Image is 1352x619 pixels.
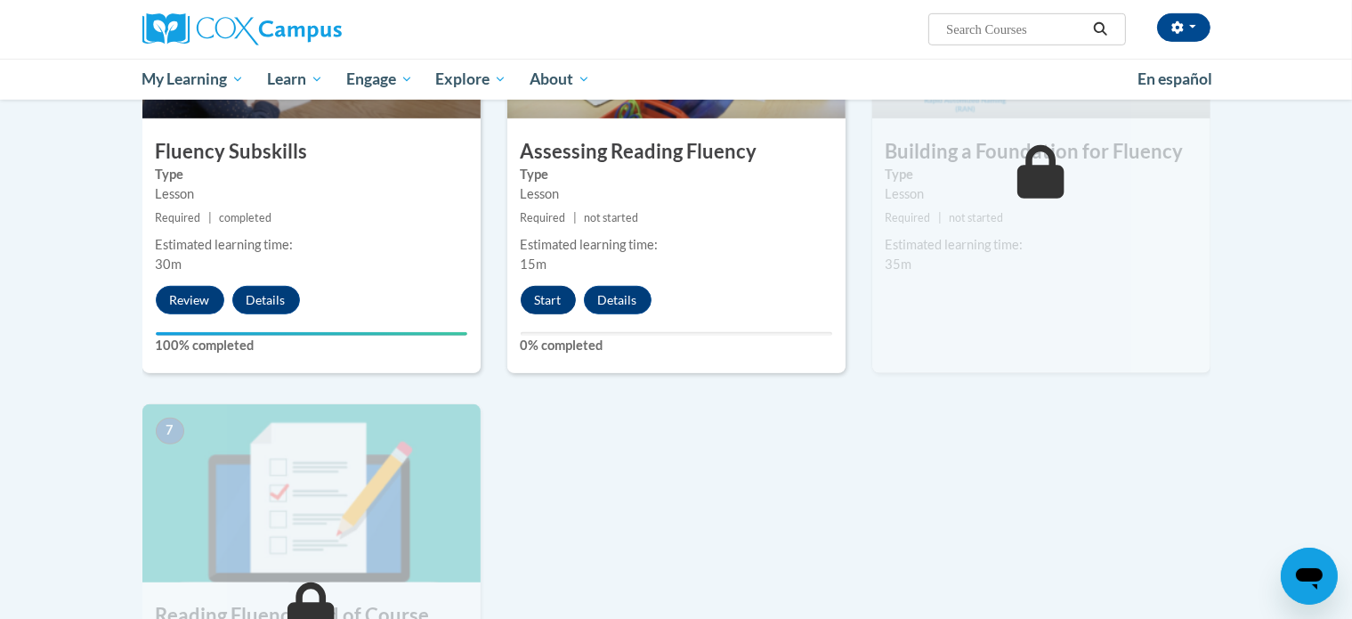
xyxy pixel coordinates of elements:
[1126,61,1224,98] a: En español
[886,211,931,224] span: Required
[131,59,256,100] a: My Learning
[886,257,912,272] span: 35m
[518,59,602,100] a: About
[208,211,212,224] span: |
[156,211,201,224] span: Required
[156,257,182,272] span: 30m
[424,59,518,100] a: Explore
[521,336,832,355] label: 0% completed
[142,138,481,166] h3: Fluency Subskills
[872,138,1210,166] h3: Building a Foundation for Fluency
[142,69,244,90] span: My Learning
[521,165,832,184] label: Type
[507,138,846,166] h3: Assessing Reading Fluency
[521,235,832,255] div: Estimated learning time:
[584,286,652,314] button: Details
[584,211,638,224] span: not started
[156,332,467,336] div: Your progress
[521,286,576,314] button: Start
[521,211,566,224] span: Required
[346,69,413,90] span: Engage
[886,165,1197,184] label: Type
[232,286,300,314] button: Details
[949,211,1003,224] span: not started
[219,211,271,224] span: completed
[156,165,467,184] label: Type
[156,235,467,255] div: Estimated learning time:
[267,69,323,90] span: Learn
[156,418,184,444] span: 7
[1157,13,1210,42] button: Account Settings
[573,211,577,224] span: |
[944,19,1087,40] input: Search Courses
[886,235,1197,255] div: Estimated learning time:
[156,336,467,355] label: 100% completed
[530,69,590,90] span: About
[1137,69,1212,88] span: En español
[1087,19,1113,40] button: Search
[142,13,342,45] img: Cox Campus
[156,286,224,314] button: Review
[521,184,832,204] div: Lesson
[255,59,335,100] a: Learn
[142,404,481,582] img: Course Image
[938,211,942,224] span: |
[521,257,547,272] span: 15m
[156,184,467,204] div: Lesson
[1281,548,1338,605] iframe: Button to launch messaging window
[335,59,425,100] a: Engage
[435,69,506,90] span: Explore
[886,184,1197,204] div: Lesson
[142,13,481,45] a: Cox Campus
[116,59,1237,100] div: Main menu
